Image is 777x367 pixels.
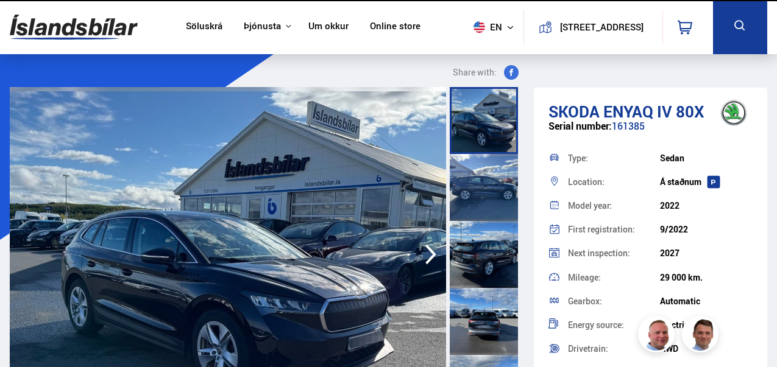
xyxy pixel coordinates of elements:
[568,154,661,163] div: Type:
[568,225,661,234] div: First registration:
[474,21,485,33] img: svg+xml;base64,PHN2ZyB4bWxucz0iaHR0cDovL3d3dy53My5vcmcvMjAwMC9zdmciIHdpZHRoPSI1MTIiIGhlaWdodD0iNT...
[244,21,281,32] button: Þjónusta
[660,248,753,258] div: 2027
[603,100,704,122] span: Enyaq iV 80X
[684,318,720,354] img: FbJEzSuNWCJXmdc-.webp
[660,344,753,354] div: AWD
[453,65,497,80] span: Share with:
[370,21,420,33] a: Online store
[709,94,758,131] img: brand logo
[548,119,612,133] span: Serial number:
[469,21,499,33] span: en
[660,201,753,211] div: 2022
[660,177,753,187] div: Á staðnum
[660,225,753,234] div: 9/2022
[660,296,753,306] div: Automatic
[568,178,661,186] div: Location:
[568,273,661,282] div: Mileage:
[568,321,661,329] div: Energy source:
[660,153,753,163] div: Sedan
[660,273,753,282] div: 29 000 km.
[557,22,647,32] button: [STREET_ADDRESS]
[186,21,222,33] a: Söluskrá
[308,21,349,33] a: Um okkur
[568,249,661,257] div: Next inspection:
[568,297,661,306] div: Gearbox:
[640,318,676,354] img: siFngHWaQ9KaOqBr.png
[548,121,753,144] div: 161385
[568,201,661,210] div: Model year:
[469,9,523,45] button: en
[10,7,138,47] img: G0Ugv5HjCgRt.svg
[568,344,661,353] div: Drivetrain:
[448,65,523,80] button: Share with:
[531,10,655,44] a: [STREET_ADDRESS]
[548,100,600,122] span: Skoda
